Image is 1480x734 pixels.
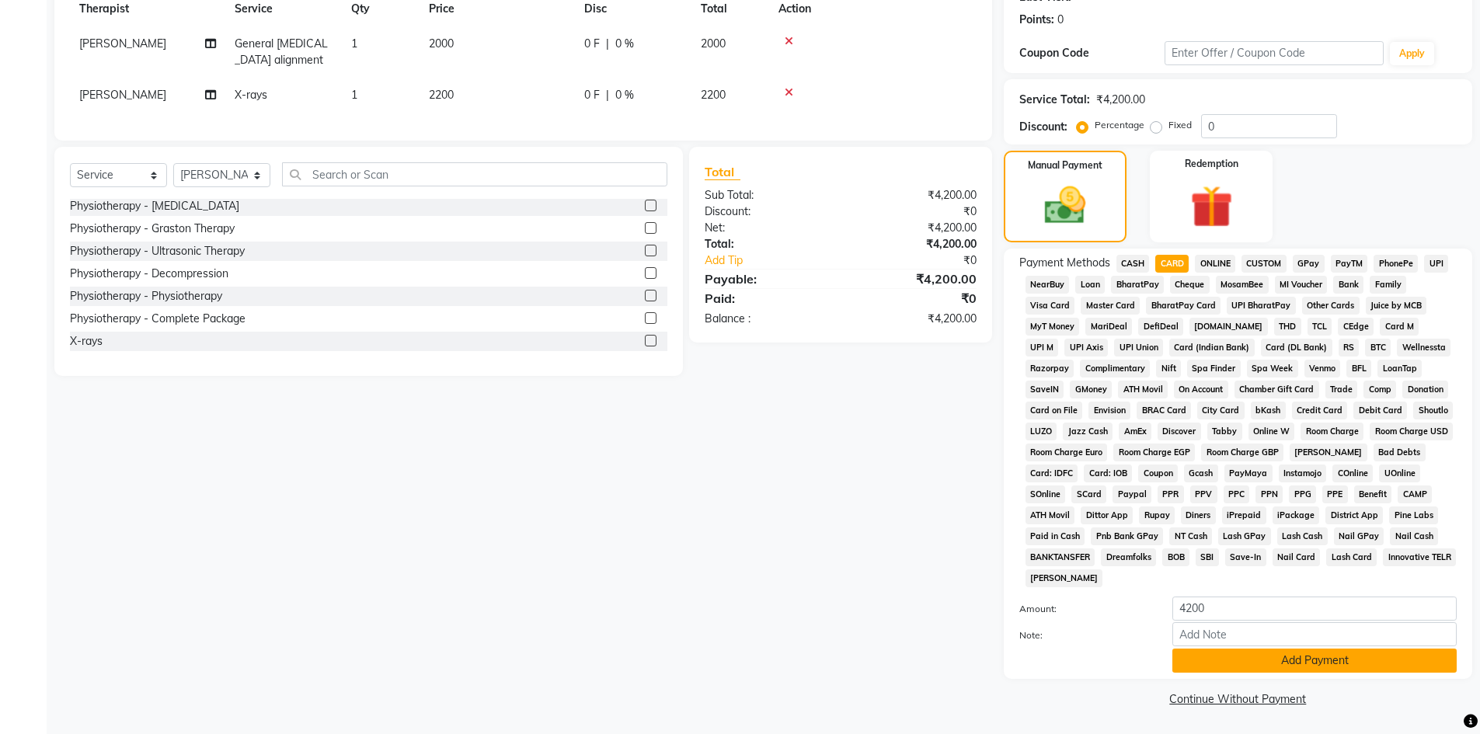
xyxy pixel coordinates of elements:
span: Payment Methods [1019,255,1110,271]
span: BANKTANSFER [1026,548,1095,566]
span: Room Charge USD [1370,423,1453,440]
div: ₹4,200.00 [841,311,988,327]
button: Apply [1390,42,1434,65]
div: Physiotherapy - Physiotherapy [70,288,222,304]
span: Lash Cash [1277,527,1328,545]
span: 1 [351,88,357,102]
span: Card: IDFC [1026,464,1078,482]
span: UPI M [1026,339,1059,357]
div: Physiotherapy - Graston Therapy [70,221,235,237]
span: Card: IOB [1084,464,1132,482]
span: DefiDeal [1138,318,1183,336]
span: Dreamfolks [1101,548,1156,566]
label: Redemption [1185,157,1238,171]
span: Shoutlo [1413,402,1453,419]
span: UOnline [1379,464,1420,482]
label: Fixed [1168,118,1192,132]
span: PPV [1190,485,1217,503]
span: Paid in Cash [1026,527,1085,545]
span: Pine Labs [1389,506,1438,524]
span: iPrepaid [1222,506,1266,524]
span: Bank [1333,276,1363,294]
div: Balance : [693,311,841,327]
span: | [606,36,609,52]
span: On Account [1174,381,1228,398]
span: Card on File [1026,402,1083,419]
span: Razorpay [1026,360,1074,377]
span: MI Voucher [1275,276,1328,294]
div: ₹4,200.00 [1096,92,1145,108]
span: 0 F [584,87,600,103]
div: Net: [693,220,841,236]
span: Lash GPay [1218,527,1271,545]
span: PPN [1255,485,1283,503]
span: PayTM [1331,255,1368,273]
span: NearBuy [1026,276,1070,294]
span: Venmo [1304,360,1341,377]
span: Chamber Gift Card [1234,381,1319,398]
span: City Card [1197,402,1245,419]
span: MariDeal [1085,318,1132,336]
div: Physiotherapy - Ultrasonic Therapy [70,243,245,259]
div: Payable: [693,270,841,288]
span: MosamBee [1216,276,1269,294]
div: ₹4,200.00 [841,187,988,204]
span: 2000 [429,37,454,50]
span: BharatPay Card [1146,297,1221,315]
div: ₹4,200.00 [841,270,988,288]
div: ₹0 [841,289,988,308]
img: _cash.svg [1032,182,1099,229]
span: Debit Card [1353,402,1407,419]
div: ₹4,200.00 [841,220,988,236]
span: Cheque [1170,276,1210,294]
span: TCL [1308,318,1332,336]
div: X-rays [70,333,103,350]
span: Card M [1380,318,1419,336]
span: Pnb Bank GPay [1091,527,1163,545]
span: Dittor App [1081,506,1133,524]
span: 0 F [584,36,600,52]
span: PPC [1224,485,1250,503]
span: BTC [1365,339,1391,357]
span: PPR [1158,485,1184,503]
div: 0 [1057,12,1064,28]
span: 0 % [615,36,634,52]
span: Room Charge Euro [1026,444,1108,461]
span: CASH [1116,255,1150,273]
span: MyT Money [1026,318,1080,336]
span: Envision [1088,402,1130,419]
img: _gift.svg [1177,180,1246,233]
span: 2200 [429,88,454,102]
div: Points: [1019,12,1054,28]
span: Diners [1181,506,1216,524]
input: Search or Scan [282,162,667,186]
span: Benefit [1354,485,1392,503]
div: Paid: [693,289,841,308]
span: Card (Indian Bank) [1169,339,1255,357]
span: 0 % [615,87,634,103]
span: Online W [1248,423,1295,440]
span: Family [1370,276,1406,294]
span: Visa Card [1026,297,1075,315]
span: Room Charge GBP [1201,444,1283,461]
span: Room Charge [1301,423,1363,440]
span: Donation [1402,381,1448,398]
span: Jazz Cash [1063,423,1113,440]
span: ATH Movil [1118,381,1168,398]
span: BFL [1346,360,1371,377]
span: PPG [1289,485,1316,503]
span: UPI Union [1114,339,1163,357]
label: Amount: [1008,602,1161,616]
a: Continue Without Payment [1007,691,1469,708]
span: CEdge [1338,318,1374,336]
span: PPE [1322,485,1348,503]
span: Save-In [1225,548,1266,566]
span: General [MEDICAL_DATA] alignment [235,37,328,67]
span: Trade [1325,381,1358,398]
span: Credit Card [1292,402,1348,419]
button: Add Payment [1172,649,1457,673]
span: Wellnessta [1397,339,1450,357]
div: ₹0 [865,252,988,269]
span: Room Charge EGP [1113,444,1195,461]
span: X-rays [235,88,267,102]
